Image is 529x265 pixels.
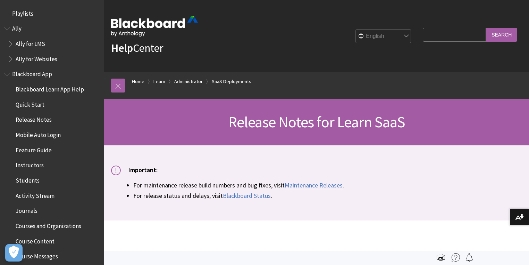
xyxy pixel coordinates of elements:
span: Students [16,175,40,184]
select: Site Language Selector [356,30,411,43]
input: Search [486,28,517,41]
span: Journals [16,205,37,215]
li: For release status and delays, visit . [133,191,522,200]
a: Maintenance Releases [285,181,343,190]
span: Instructors [16,160,44,169]
span: Ally for Websites [16,53,57,63]
strong: Help [111,41,133,55]
span: Ally [12,23,22,32]
span: Course Messages [16,251,58,260]
li: For maintenance release build numbers and bug fixes, visit . [133,180,522,190]
a: Blackboard Status [223,192,271,200]
span: Ally for LMS [16,38,45,47]
span: Mobile Auto Login [16,129,61,138]
a: Administrator [174,77,203,86]
nav: Book outline for Playlists [4,8,100,19]
span: Release Notes [16,114,52,123]
img: Follow this page [465,253,473,262]
span: Courses and Organizations [16,220,81,230]
a: Learn [153,77,165,86]
span: Playlists [12,8,33,17]
a: SaaS Deployments [212,77,251,86]
img: Print [437,253,445,262]
span: Release Notes for Learn SaaS [228,112,405,131]
span: Blackboard Learn App Help [16,83,84,93]
a: Home [132,77,144,86]
a: HelpCenter [111,41,163,55]
button: Open Preferences [5,244,23,262]
img: More help [452,253,460,262]
span: Quick Start [16,99,44,108]
span: Activity Stream [16,190,54,199]
span: Important: [128,166,158,174]
img: Blackboard by Anthology [111,16,198,37]
span: Course Content [16,235,54,245]
span: Blackboard App [12,69,52,78]
span: Feature Guide [16,144,52,154]
nav: Book outline for Anthology Ally Help [4,23,100,65]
